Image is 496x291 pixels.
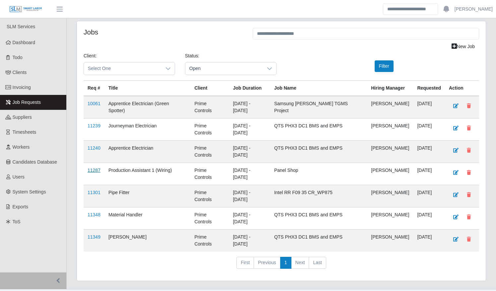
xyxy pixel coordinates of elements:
[270,163,367,185] td: Panel Shop
[88,168,100,173] a: 11287
[84,62,161,75] span: Select One
[367,118,413,141] td: [PERSON_NAME]
[413,96,445,118] td: [DATE]
[88,190,100,195] a: 11301
[185,52,200,59] label: Status:
[104,141,191,163] td: Apprentice Electrician
[270,230,367,252] td: QTS PHX3 DC1 BMS and EMPS
[190,230,229,252] td: Prime Controls
[190,163,229,185] td: Prime Controls
[13,55,23,60] span: Todo
[229,81,270,96] th: Job Duration
[88,234,100,240] a: 11349
[270,207,367,230] td: QTS PHX3 DC1 BMS and EMPS
[190,81,229,96] th: Client
[367,81,413,96] th: Hiring Manager
[280,257,291,269] a: 1
[13,204,28,209] span: Exports
[88,101,100,106] a: 10061
[13,174,25,180] span: Users
[13,189,46,194] span: System Settings
[13,85,31,90] span: Invoicing
[104,185,191,207] td: Pipe Fitter
[229,230,270,252] td: [DATE] - [DATE]
[13,144,30,150] span: Workers
[413,163,445,185] td: [DATE]
[13,219,21,224] span: ToS
[270,141,367,163] td: QTS PHX3 DC1 BMS and EMPS
[413,141,445,163] td: [DATE]
[367,163,413,185] td: [PERSON_NAME]
[367,96,413,118] td: [PERSON_NAME]
[229,185,270,207] td: [DATE] - [DATE]
[88,145,100,151] a: 11240
[229,207,270,230] td: [DATE] - [DATE]
[84,257,479,274] nav: pagination
[229,141,270,163] td: [DATE] - [DATE]
[413,207,445,230] td: [DATE]
[367,141,413,163] td: [PERSON_NAME]
[413,230,445,252] td: [DATE]
[229,118,270,141] td: [DATE] - [DATE]
[190,207,229,230] td: Prime Controls
[413,81,445,96] th: Requested
[84,52,97,59] label: Client:
[190,96,229,118] td: Prime Controls
[13,70,27,75] span: Clients
[185,62,263,75] span: Open
[270,185,367,207] td: Intel RR F09 35 CR_WP875
[84,28,243,36] h4: Jobs
[13,159,57,165] span: Candidates Database
[104,230,191,252] td: [PERSON_NAME]
[7,24,35,29] span: SLM Services
[190,141,229,163] td: Prime Controls
[104,207,191,230] td: Material Handler
[375,60,394,72] button: Filter
[88,212,100,217] a: 11348
[104,163,191,185] td: Production Assistant 1 (Wiring)
[270,81,367,96] th: Job Name
[104,81,191,96] th: Title
[104,96,191,118] td: Apprentice Electrician (Green Spotter)
[413,185,445,207] td: [DATE]
[367,185,413,207] td: [PERSON_NAME]
[229,163,270,185] td: [DATE] - [DATE]
[13,100,41,105] span: Job Requests
[190,185,229,207] td: Prime Controls
[367,207,413,230] td: [PERSON_NAME]
[84,81,104,96] th: Req #
[104,118,191,141] td: Journeyman Electrician
[455,6,493,13] a: [PERSON_NAME]
[13,40,35,45] span: Dashboard
[190,118,229,141] td: Prime Controls
[445,81,479,96] th: Action
[13,114,32,120] span: Suppliers
[270,118,367,141] td: QTS PHX3 DC1 BMS and EMPS
[383,3,438,15] input: Search
[367,230,413,252] td: [PERSON_NAME]
[229,96,270,118] td: [DATE] - [DATE]
[88,123,100,128] a: 11239
[447,41,479,52] a: New Job
[270,96,367,118] td: Samsung [PERSON_NAME] TGMS Project
[13,129,36,135] span: Timesheets
[413,118,445,141] td: [DATE]
[9,6,42,13] img: SLM Logo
